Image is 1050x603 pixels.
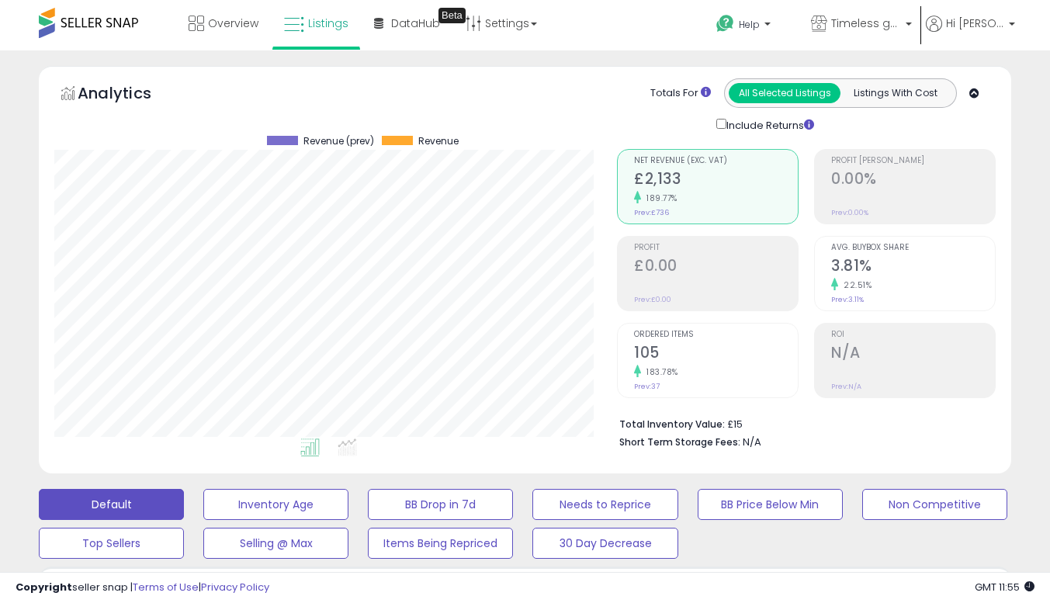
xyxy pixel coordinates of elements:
[418,136,459,147] span: Revenue
[308,16,348,31] span: Listings
[634,257,798,278] h2: £0.00
[208,16,258,31] span: Overview
[532,489,677,520] button: Needs to Reprice
[641,192,677,204] small: 189.77%
[634,244,798,252] span: Profit
[729,83,840,103] button: All Selected Listings
[619,418,725,431] b: Total Inventory Value:
[831,344,995,365] h2: N/A
[705,116,833,133] div: Include Returns
[532,528,677,559] button: 30 Day Decrease
[831,331,995,339] span: ROI
[133,580,199,594] a: Terms of Use
[831,157,995,165] span: Profit [PERSON_NAME]
[831,170,995,191] h2: 0.00%
[838,279,872,291] small: 22.51%
[634,170,798,191] h2: £2,133
[831,208,868,217] small: Prev: 0.00%
[634,295,671,304] small: Prev: £0.00
[368,489,513,520] button: BB Drop in 7d
[39,489,184,520] button: Default
[634,331,798,339] span: Ordered Items
[975,580,1034,594] span: 2025-09-8 11:55 GMT
[704,2,797,50] a: Help
[391,16,440,31] span: DataHub
[16,580,269,595] div: seller snap | |
[368,528,513,559] button: Items Being Repriced
[650,86,711,101] div: Totals For
[78,82,182,108] h5: Analytics
[201,580,269,594] a: Privacy Policy
[831,257,995,278] h2: 3.81%
[634,344,798,365] h2: 105
[634,382,660,391] small: Prev: 37
[831,295,864,304] small: Prev: 3.11%
[619,435,740,449] b: Short Term Storage Fees:
[203,528,348,559] button: Selling @ Max
[634,208,669,217] small: Prev: £736
[862,489,1007,520] button: Non Competitive
[831,244,995,252] span: Avg. Buybox Share
[698,489,843,520] button: BB Price Below Min
[926,16,1015,50] a: Hi [PERSON_NAME]
[16,580,72,594] strong: Copyright
[303,136,374,147] span: Revenue (prev)
[39,528,184,559] button: Top Sellers
[739,18,760,31] span: Help
[831,16,901,31] span: Timeless goods
[203,489,348,520] button: Inventory Age
[438,8,466,23] div: Tooltip anchor
[716,14,735,33] i: Get Help
[619,414,984,432] li: £15
[831,382,861,391] small: Prev: N/A
[946,16,1004,31] span: Hi [PERSON_NAME]
[743,435,761,449] span: N/A
[641,366,678,378] small: 183.78%
[840,83,951,103] button: Listings With Cost
[634,157,798,165] span: Net Revenue (Exc. VAT)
